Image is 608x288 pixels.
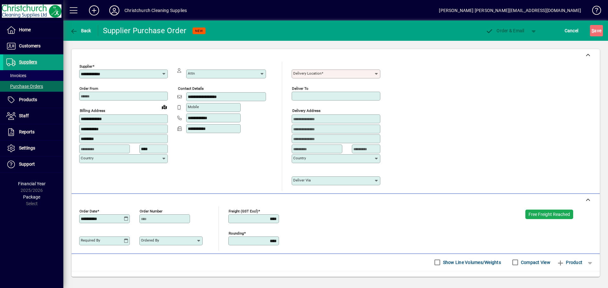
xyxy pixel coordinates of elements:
a: Invoices [3,70,63,81]
span: Package [23,194,40,199]
button: Order & Email [483,25,528,36]
button: Add [84,5,104,16]
button: Cancel [563,25,580,36]
mat-label: Order number [140,209,162,213]
span: NEW [195,29,203,33]
mat-label: Country [293,156,306,160]
span: Free Freight Reached [529,212,570,217]
span: Reports [19,129,35,134]
span: Customers [19,43,41,48]
mat-label: Supplier [79,64,92,69]
button: Product [554,257,586,268]
span: ave [592,26,601,36]
label: Compact View [520,259,550,266]
span: Suppliers [19,59,37,64]
span: S [592,28,594,33]
span: Order & Email [486,28,524,33]
a: Purchase Orders [3,81,63,92]
div: [PERSON_NAME] [PERSON_NAME][EMAIL_ADDRESS][DOMAIN_NAME] [439,5,581,15]
div: Christchurch Cleaning Supplies [124,5,187,15]
app-page-header-button: Back [63,25,98,36]
mat-label: Delivery Location [293,71,321,76]
a: Customers [3,38,63,54]
a: Knowledge Base [587,1,600,22]
mat-label: Attn [188,71,195,76]
mat-label: Order date [79,209,97,213]
button: Save [590,25,603,36]
mat-label: Rounding [229,231,244,235]
a: Reports [3,124,63,140]
mat-label: Country [81,156,93,160]
span: Back [70,28,91,33]
a: Products [3,92,63,108]
span: Home [19,27,31,32]
a: Home [3,22,63,38]
label: Show Line Volumes/Weights [442,259,501,266]
a: Support [3,156,63,172]
mat-label: Required by [81,238,100,242]
span: Cancel [565,26,579,36]
mat-label: Mobile [188,105,199,109]
span: Staff [19,113,29,118]
mat-label: Ordered by [141,238,159,242]
mat-label: Freight (GST excl) [229,209,258,213]
mat-label: Order from [79,86,98,91]
mat-label: Deliver To [292,86,308,91]
span: Invoices [6,73,26,78]
mat-label: Deliver via [293,178,311,182]
button: Back [68,25,93,36]
a: Settings [3,140,63,156]
span: Support [19,162,35,167]
a: View on map [159,102,169,112]
span: Purchase Orders [6,84,43,89]
a: Staff [3,108,63,124]
span: Product [557,257,582,267]
button: Profile [104,5,124,16]
span: Financial Year [18,181,46,186]
span: Products [19,97,37,102]
span: Settings [19,145,35,150]
div: Supplier Purchase Order [103,26,187,36]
